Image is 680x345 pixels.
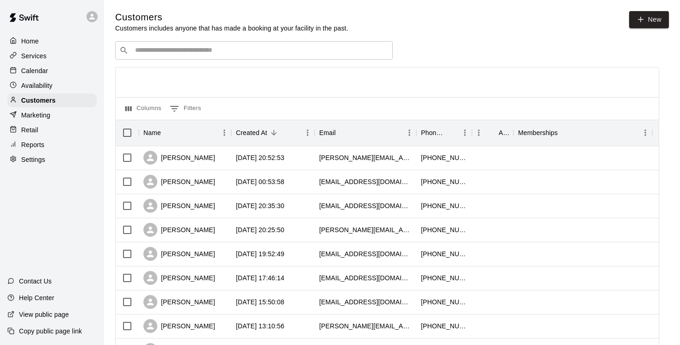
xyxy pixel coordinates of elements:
div: [PERSON_NAME] [143,295,215,309]
div: [PERSON_NAME] [143,175,215,189]
div: +12362347643 [421,273,467,283]
p: Calendar [21,66,48,75]
a: Customers [7,93,97,107]
a: Availability [7,79,97,92]
p: Settings [21,155,45,164]
a: Services [7,49,97,63]
p: View public page [19,310,69,319]
div: +16043557777 [421,177,467,186]
div: Search customers by name or email [115,41,393,60]
button: Sort [486,126,499,139]
div: Memberships [513,120,652,146]
div: 2025-10-07 15:50:08 [236,297,284,307]
div: [PERSON_NAME] [143,223,215,237]
a: Home [7,34,97,48]
button: Menu [472,126,486,140]
a: Reports [7,138,97,152]
div: [PERSON_NAME] [143,247,215,261]
div: +16729994550 [421,321,467,331]
div: mjmsun@gmail.com [319,177,412,186]
p: Help Center [19,293,54,302]
div: +16049028020 [421,201,467,210]
div: Created At [236,120,267,146]
button: Menu [402,126,416,140]
button: Sort [161,126,174,139]
div: [PERSON_NAME] [143,151,215,165]
div: 2025-10-07 20:25:50 [236,225,284,234]
p: Services [21,51,47,61]
p: Reports [21,140,44,149]
div: orange4807@naver.com [319,273,412,283]
button: Sort [445,126,458,139]
a: Calendar [7,64,97,78]
button: Menu [301,126,315,140]
p: Customers includes anyone that has made a booking at your facility in the past. [115,24,348,33]
button: Menu [638,126,652,140]
div: 2025-10-08 00:53:58 [236,177,284,186]
div: +16047208195 [421,249,467,259]
button: Sort [267,126,280,139]
div: Created At [231,120,315,146]
div: Email [315,120,416,146]
div: [PERSON_NAME] [143,271,215,285]
p: Marketing [21,111,50,120]
div: Name [139,120,231,146]
button: Menu [458,126,472,140]
div: Memberships [518,120,558,146]
button: Menu [217,126,231,140]
a: New [629,11,669,28]
p: Customers [21,96,56,105]
div: 2025-10-07 20:35:30 [236,201,284,210]
button: Sort [336,126,349,139]
div: david@polarpacific.com [319,321,412,331]
div: +16048024281 [421,297,467,307]
a: Settings [7,153,97,166]
p: Contact Us [19,277,52,286]
p: Availability [21,81,53,90]
button: Select columns [123,101,164,116]
div: 2025-10-07 17:46:14 [236,273,284,283]
div: +17789886047 [421,153,467,162]
div: 2025-10-08 20:52:53 [236,153,284,162]
div: jdailly@me.com [319,297,412,307]
p: Copy public page link [19,327,82,336]
div: Phone Number [421,120,445,146]
a: Marketing [7,108,97,122]
div: +16047652596 [421,225,467,234]
button: Show filters [167,101,204,116]
div: Phone Number [416,120,472,146]
div: [PERSON_NAME] [143,199,215,213]
p: Home [21,37,39,46]
div: Email [319,120,336,146]
div: Name [143,120,161,146]
div: 2025-10-07 13:10:56 [236,321,284,331]
a: Retail [7,123,97,137]
div: [PERSON_NAME] [143,319,215,333]
div: rczerlau@gmail.com [319,201,412,210]
div: justin.mcsharry@gmail.com [319,153,412,162]
button: Sort [558,126,571,139]
div: Age [472,120,513,146]
div: cliff@ckmsports.com [319,249,412,259]
div: Age [499,120,509,146]
p: Retail [21,125,38,135]
h5: Customers [115,11,348,24]
div: zack_mason@hotmail.com [319,225,412,234]
div: 2025-10-07 19:52:49 [236,249,284,259]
